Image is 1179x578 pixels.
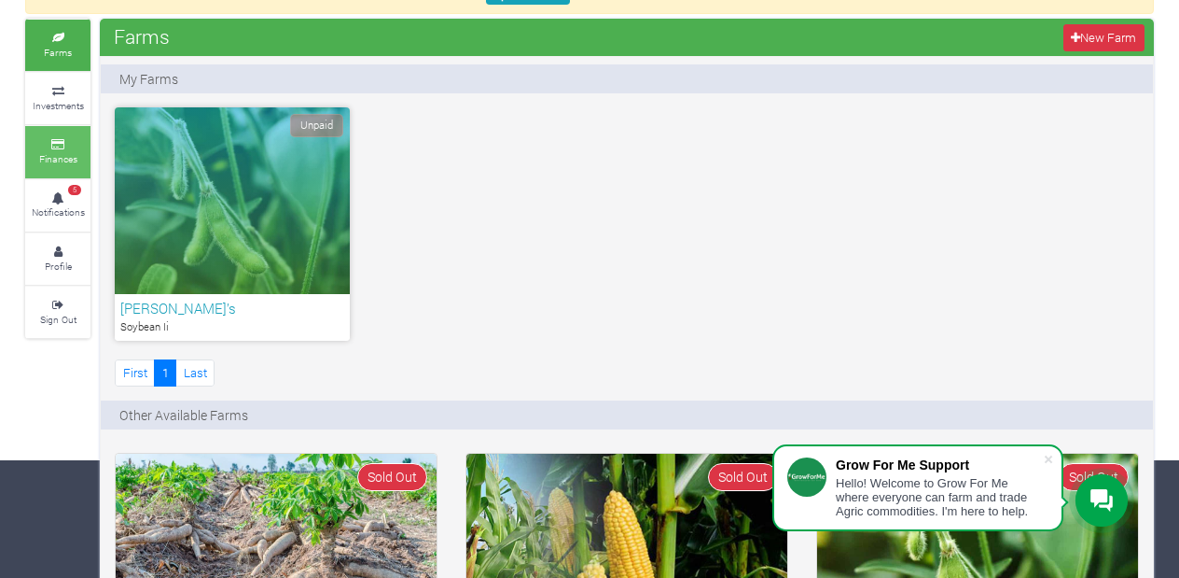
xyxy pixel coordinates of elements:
small: Profile [45,260,72,273]
small: Finances [39,152,77,165]
a: Farms [25,20,90,71]
a: First [115,359,155,387]
span: Farms [109,18,174,55]
small: Investments [33,99,84,112]
span: Sold Out [708,463,778,490]
span: Sold Out [1059,463,1129,490]
a: 5 Notifications [25,180,90,232]
a: Finances [25,126,90,177]
h6: [PERSON_NAME]’s [120,300,344,317]
span: 5 [68,185,81,196]
a: Sign Out [25,287,90,338]
a: Investments [25,73,90,124]
small: Sign Out [40,313,76,326]
div: Grow For Me Support [836,458,1043,472]
a: Last [175,359,215,387]
small: Notifications [32,205,85,219]
a: Unpaid [PERSON_NAME]’s Soybean Ii [115,107,350,341]
span: Sold Out [357,463,427,490]
p: Soybean Ii [120,319,344,335]
nav: Page Navigation [115,359,215,387]
a: Profile [25,233,90,285]
p: Other Available Farms [119,405,248,425]
small: Farms [44,46,72,59]
p: My Farms [119,69,178,89]
span: Unpaid [290,114,343,137]
a: 1 [154,359,176,387]
a: New Farm [1063,24,1144,51]
div: Hello! Welcome to Grow For Me where everyone can farm and trade Agric commodities. I'm here to help. [836,476,1043,518]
